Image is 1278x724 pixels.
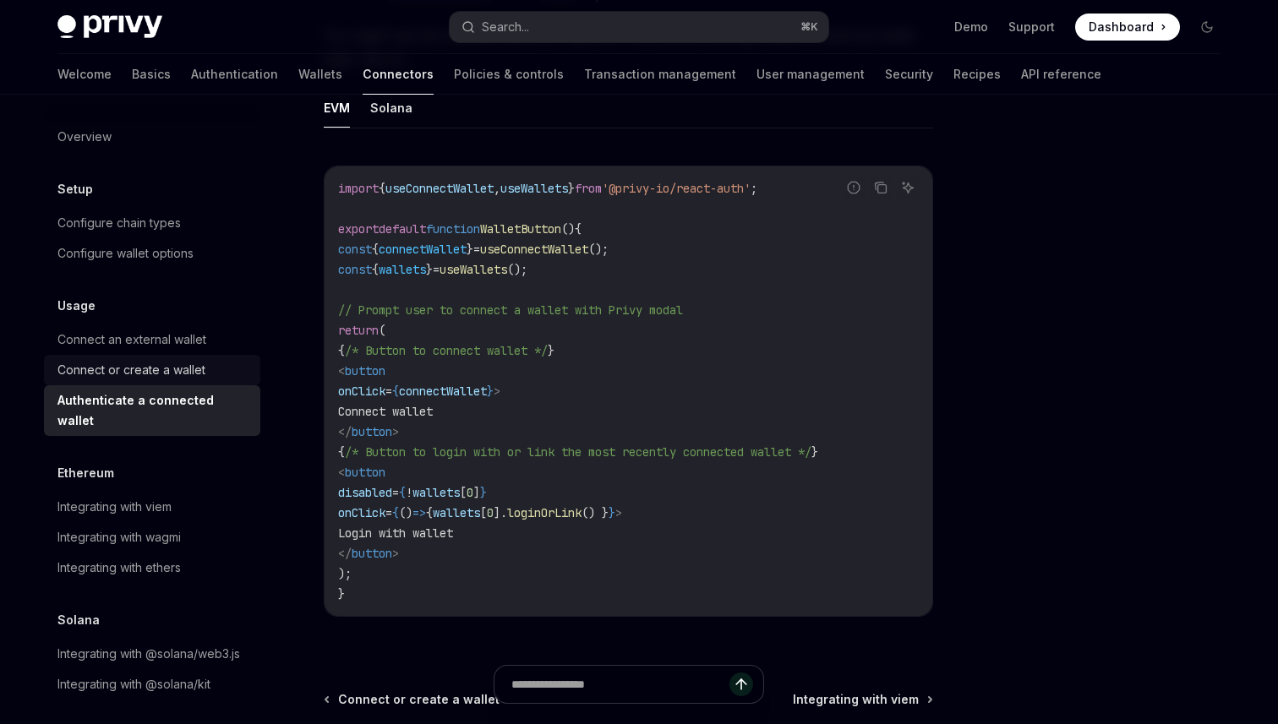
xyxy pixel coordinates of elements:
[494,505,507,520] span: ].
[44,324,260,355] a: Connect an external wallet
[345,444,811,460] span: /* Button to login with or link the most recently connected wallet */
[392,485,399,500] span: =
[345,343,548,358] span: /* Button to connect wallet */
[602,181,751,196] span: '@privy-io/react-auth'
[132,54,171,95] a: Basics
[473,485,480,500] span: ]
[870,177,892,199] button: Copy the contents from the code block
[426,262,433,277] span: }
[843,177,865,199] button: Report incorrect code
[399,485,406,500] span: {
[379,181,385,196] span: {
[44,208,260,238] a: Configure chain types
[487,505,494,520] span: 0
[370,88,412,128] button: Solana
[615,505,622,520] span: >
[338,465,345,480] span: <
[57,15,162,39] img: dark logo
[44,355,260,385] a: Connect or create a wallet
[467,242,473,257] span: }
[379,221,426,237] span: default
[392,546,399,561] span: >
[751,181,757,196] span: ;
[511,666,729,703] input: Ask a question...
[44,385,260,436] a: Authenticate a connected wallet
[385,384,392,399] span: =
[480,485,487,500] span: }
[480,505,487,520] span: [
[57,296,96,316] h5: Usage
[191,54,278,95] a: Authentication
[379,323,385,338] span: (
[338,302,683,318] span: // Prompt user to connect a wallet with Privy modal
[482,17,529,37] div: Search...
[338,444,345,460] span: {
[487,384,494,399] span: }
[338,384,385,399] span: onClick
[433,505,480,520] span: wallets
[609,505,615,520] span: }
[338,485,392,500] span: disabled
[57,243,194,264] div: Configure wallet options
[363,54,434,95] a: Connectors
[897,177,919,199] button: Ask AI
[426,221,480,237] span: function
[885,54,933,95] a: Security
[57,558,181,578] div: Integrating with ethers
[494,384,500,399] span: >
[57,127,112,147] div: Overview
[575,221,582,237] span: {
[298,54,342,95] a: Wallets
[345,363,385,378] span: button
[440,262,507,277] span: useWallets
[1193,14,1221,41] button: Toggle dark mode
[412,485,460,500] span: wallets
[588,242,609,257] span: ();
[338,363,345,378] span: <
[57,610,100,630] h5: Solana
[392,505,399,520] span: {
[756,54,865,95] a: User management
[385,505,392,520] span: =
[44,553,260,583] a: Integrating with ethers
[561,221,575,237] span: ()
[57,644,240,664] div: Integrating with @solana/web3.js
[1075,14,1180,41] a: Dashboard
[454,54,564,95] a: Policies & controls
[406,485,412,500] span: !
[338,505,385,520] span: onClick
[44,238,260,269] a: Configure wallet options
[372,262,379,277] span: {
[44,639,260,669] a: Integrating with @solana/web3.js
[57,54,112,95] a: Welcome
[412,505,426,520] span: =>
[57,390,250,431] div: Authenticate a connected wallet
[57,463,114,483] h5: Ethereum
[338,262,372,277] span: const
[1089,19,1154,35] span: Dashboard
[57,527,181,547] div: Integrating with wagmi
[467,485,473,500] span: 0
[57,179,93,199] h5: Setup
[57,497,172,517] div: Integrating with viem
[507,262,527,277] span: ();
[575,181,602,196] span: from
[57,213,181,233] div: Configure chain types
[338,404,433,419] span: Connect wallet
[379,262,426,277] span: wallets
[392,384,399,399] span: {
[352,546,392,561] span: button
[582,505,609,520] span: () }
[44,492,260,522] a: Integrating with viem
[57,360,205,380] div: Connect or create a wallet
[584,54,736,95] a: Transaction management
[480,242,588,257] span: useConnectWallet
[57,329,206,350] div: Connect an external wallet
[338,343,345,358] span: {
[548,343,554,358] span: }
[338,242,372,257] span: const
[392,424,399,439] span: >
[338,424,352,439] span: </
[57,674,210,694] div: Integrating with @solana/kit
[953,54,1001,95] a: Recipes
